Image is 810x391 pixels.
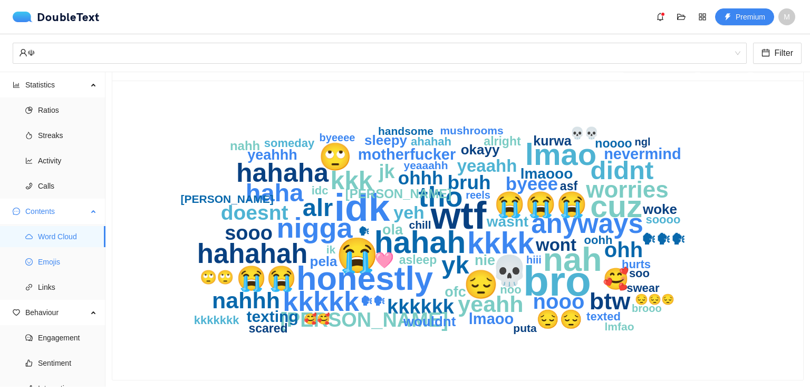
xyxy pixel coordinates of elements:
[38,327,97,348] span: Engagement
[38,150,97,171] span: Activity
[13,12,37,22] img: logo
[25,334,33,341] span: comment
[374,251,394,270] text: 🩷
[25,359,33,367] span: like
[212,288,280,313] text: nahhh
[603,266,630,291] text: 🥰
[411,135,451,148] text: ahahah
[526,254,542,266] text: hiii
[364,132,407,148] text: sleepy
[25,201,88,222] span: Contents
[25,182,33,190] span: phone
[584,233,613,247] text: oohh
[494,190,587,219] text: 😭😭😭
[38,175,97,197] span: Calls
[484,134,521,148] text: alright
[38,125,97,146] span: Streaks
[319,141,352,173] text: 🙄
[221,201,288,224] text: doesnt
[409,219,431,231] text: chill
[695,13,710,21] span: appstore
[784,8,790,25] span: M
[715,8,774,25] button: thunderboltPremium
[358,146,456,163] text: motherfucker
[585,177,669,202] text: worries
[358,225,370,238] text: 🗣
[466,189,490,201] text: reels
[225,222,273,244] text: sooo
[249,321,288,335] text: scared
[360,294,385,308] text: 🗣🗣
[197,239,308,269] text: hahahah
[537,308,583,330] text: 😔😔
[38,226,97,247] span: Word Cloud
[605,320,634,333] text: lmfao
[525,137,596,171] text: lmao
[303,193,333,221] text: alr
[382,222,403,238] text: ola
[458,291,523,317] text: yeahh
[506,173,558,194] text: byeee
[25,258,33,266] span: smile
[25,106,33,114] span: pie-chart
[469,310,514,327] text: lmaoo
[345,187,451,201] text: [PERSON_NAME]
[19,43,731,63] div: ☫
[520,165,573,182] text: lmaooo
[753,43,802,64] button: calendarFilter
[457,156,517,175] text: yeaahh
[673,8,690,25] button: folder-open
[590,189,642,224] text: cuz
[513,322,537,334] text: puta
[326,243,336,256] text: ik
[246,179,304,207] text: haha
[626,281,660,295] text: swear
[264,136,315,150] text: someday
[200,269,234,286] text: 🙄🙄
[531,209,643,239] text: anyways
[533,133,572,148] text: kurwa
[642,231,686,248] text: 🗣🗣🗣
[25,284,33,291] span: link
[336,235,379,276] text: 😭
[38,100,97,121] span: Ratios
[486,213,528,230] text: wasnt
[25,157,33,164] span: line-chart
[491,253,528,288] text: 💀
[13,309,20,316] span: heart
[475,252,495,268] text: nie
[571,126,600,140] text: 💀💀
[694,8,711,25] button: appstore
[25,233,33,240] span: cloud
[642,201,677,217] text: woke
[635,136,651,148] text: ngl
[419,181,463,212] text: tho
[590,288,631,315] text: btw
[440,124,504,136] text: mushrooms
[19,43,740,63] span: ☫
[447,172,490,193] text: bruh
[334,186,390,229] text: idk
[25,302,88,323] span: Behaviour
[38,251,97,272] span: Emojis
[543,241,602,278] text: nah
[181,193,274,205] text: [PERSON_NAME]
[774,46,793,60] span: Filter
[13,208,20,215] span: message
[25,74,88,95] span: Statistics
[378,125,433,137] text: handsome
[403,314,456,329] text: wouldnt
[379,161,396,182] text: jk
[19,48,27,57] span: user
[13,81,20,89] span: bar-chart
[310,253,338,269] text: pela
[304,312,330,325] text: 🥰🥰
[230,139,260,153] text: nahh
[404,159,448,171] text: yeaaahh
[398,168,443,188] text: ohhh
[38,277,97,298] span: Links
[441,251,469,279] text: yk
[25,132,33,139] span: fire
[635,293,674,306] text: 😔😔😔
[387,296,455,318] text: kkkkkk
